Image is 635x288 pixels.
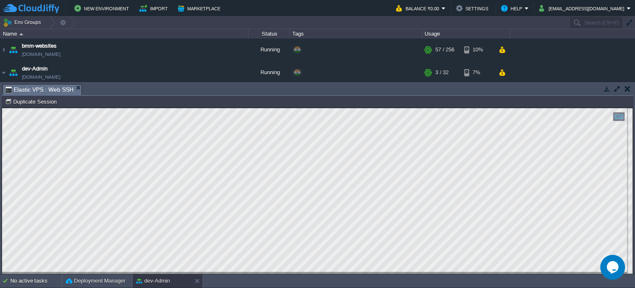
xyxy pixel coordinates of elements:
button: Settings [456,3,491,13]
div: Running [248,39,290,61]
div: 57 / 256 [435,39,454,61]
div: Name [1,29,248,39]
div: Running [248,61,290,84]
img: AMDAwAAAACH5BAEAAAAALAAAAAABAAEAAAICRAEAOw== [7,61,19,84]
div: Status [249,29,289,39]
iframe: chat widget [600,255,627,280]
img: AMDAwAAAACH5BAEAAAAALAAAAAABAAEAAAICRAEAOw== [0,61,7,84]
button: Import [139,3,170,13]
button: Marketplace [178,3,223,13]
button: dev-Admin [136,277,170,285]
button: Deployment Manager [66,277,125,285]
img: AMDAwAAAACH5BAEAAAAALAAAAAABAAEAAAICRAEAOw== [7,39,19,61]
button: Duplicate Session [5,98,59,105]
div: Usage [423,29,510,39]
button: Help [501,3,525,13]
div: No active tasks [10,274,62,288]
img: AMDAwAAAACH5BAEAAAAALAAAAAABAAEAAAICRAEAOw== [0,39,7,61]
button: New Environment [74,3,131,13]
a: dev-Admin [22,65,48,73]
img: CloudJiffy [3,3,59,14]
span: [DOMAIN_NAME] [22,73,60,81]
div: 10% [464,39,491,61]
a: bmm-websites [22,42,57,50]
div: Tags [290,29,422,39]
button: Env Groups [3,17,44,28]
div: 3 / 32 [435,61,449,84]
button: [EMAIL_ADDRESS][DOMAIN_NAME] [539,3,627,13]
span: [DOMAIN_NAME] [22,50,60,58]
div: 7% [464,61,491,84]
span: Elastic VPS : Web SSH [5,85,74,95]
button: Balance ₹0.00 [396,3,442,13]
img: AMDAwAAAACH5BAEAAAAALAAAAAABAAEAAAICRAEAOw== [19,33,23,35]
